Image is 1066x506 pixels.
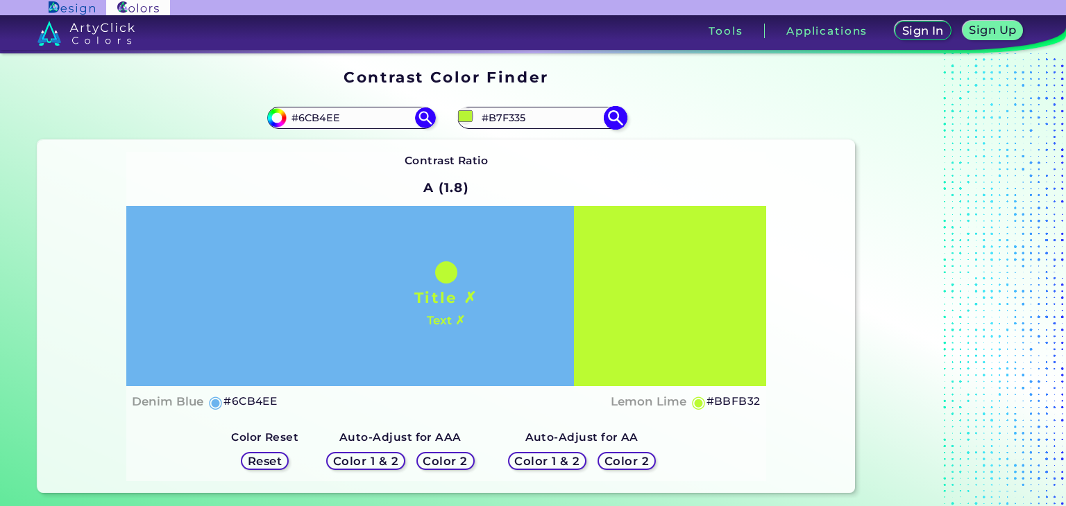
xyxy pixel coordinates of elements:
[477,109,606,128] input: type color 2..
[611,392,686,412] h4: Lemon Lime
[972,25,1015,35] h5: Sign Up
[337,456,396,466] h5: Color 1 & 2
[405,154,489,167] strong: Contrast Ratio
[425,456,466,466] h5: Color 2
[414,287,478,308] h1: Title ✗
[709,26,743,36] h3: Tools
[427,311,465,331] h4: Text ✗
[707,392,761,410] h5: #BBFB32
[208,394,223,410] h5: ◉
[415,107,436,128] img: icon search
[49,1,95,15] img: ArtyClick Design logo
[37,21,135,46] img: logo_artyclick_colors_white.svg
[786,26,868,36] h3: Applications
[339,430,462,444] strong: Auto-Adjust for AAA
[525,430,638,444] strong: Auto-Adjust for AA
[603,106,627,130] img: icon search
[897,22,949,40] a: Sign In
[607,456,647,466] h5: Color 2
[344,67,548,87] h1: Contrast Color Finder
[287,109,416,128] input: type color 1..
[231,430,298,444] strong: Color Reset
[132,392,203,412] h4: Denim Blue
[691,394,707,410] h5: ◉
[965,22,1020,40] a: Sign Up
[249,456,280,466] h5: Reset
[518,456,577,466] h5: Color 1 & 2
[417,173,475,203] h2: A (1.8)
[223,392,277,410] h5: #6CB4EE
[904,26,942,36] h5: Sign In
